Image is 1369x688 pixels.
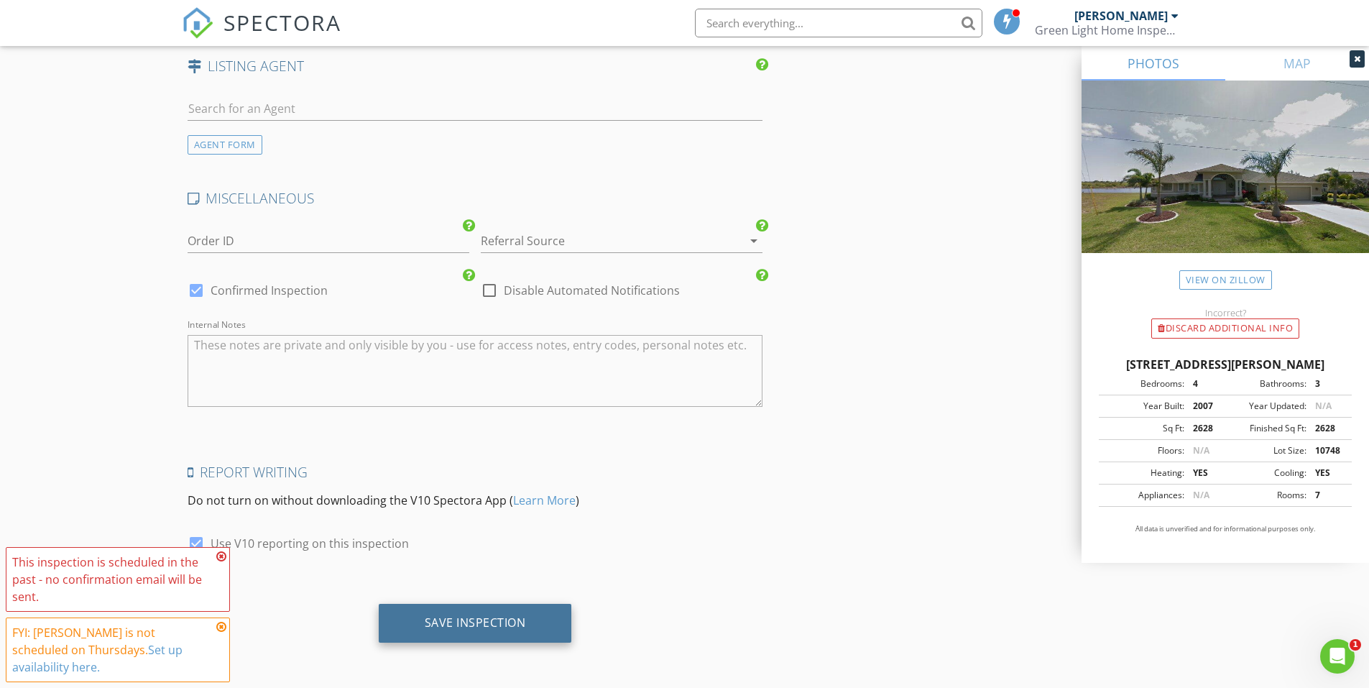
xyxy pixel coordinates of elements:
[1103,467,1184,480] div: Heating:
[1074,9,1168,23] div: [PERSON_NAME]
[1035,23,1179,37] div: Green Light Home Inspections
[1225,422,1306,435] div: Finished Sq Ft:
[1082,81,1369,288] img: streetview
[1225,489,1306,502] div: Rooms:
[1306,489,1347,502] div: 7
[12,554,212,605] div: This inspection is scheduled in the past - no confirmation email will be sent.
[1315,400,1332,412] span: N/A
[695,9,982,37] input: Search everything...
[1225,444,1306,457] div: Lot Size:
[1225,400,1306,413] div: Year Updated:
[211,283,328,298] label: Confirmed Inspection
[1103,377,1184,390] div: Bedrooms:
[745,232,762,249] i: arrow_drop_down
[1350,639,1361,651] span: 1
[425,615,526,630] div: Save Inspection
[1225,467,1306,480] div: Cooling:
[1151,318,1299,339] div: Discard Additional info
[188,189,763,208] h4: MISCELLANEOUS
[1306,377,1347,390] div: 3
[12,624,212,676] div: FYI: [PERSON_NAME] is not scheduled on Thursdays.
[1103,489,1184,502] div: Appliances:
[1306,444,1347,457] div: 10748
[1225,377,1306,390] div: Bathrooms:
[1082,307,1369,318] div: Incorrect?
[1306,467,1347,480] div: YES
[1184,422,1225,435] div: 2628
[211,536,409,551] label: Use V10 reporting on this inspection
[1193,489,1209,501] span: N/A
[1184,377,1225,390] div: 4
[188,135,262,155] div: AGENT FORM
[188,463,763,482] h4: Report Writing
[1193,444,1209,457] span: N/A
[1320,639,1355,674] iframe: Intercom live chat
[1103,444,1184,457] div: Floors:
[182,7,213,39] img: The Best Home Inspection Software - Spectora
[504,283,680,298] label: Disable Automated Notifications
[182,19,341,50] a: SPECTORA
[188,97,763,121] input: Search for an Agent
[188,57,763,75] h4: LISTING AGENT
[1225,46,1369,81] a: MAP
[1184,400,1225,413] div: 2007
[1306,422,1347,435] div: 2628
[1082,46,1225,81] a: PHOTOS
[1103,422,1184,435] div: Sq Ft:
[1099,356,1352,373] div: [STREET_ADDRESS][PERSON_NAME]
[1099,524,1352,534] p: All data is unverified and for informational purposes only.
[513,492,576,508] a: Learn More
[1179,270,1272,290] a: View on Zillow
[1103,400,1184,413] div: Year Built:
[223,7,341,37] span: SPECTORA
[188,335,763,407] textarea: Internal Notes
[1184,467,1225,480] div: YES
[188,492,763,509] p: Do not turn on without downloading the V10 Spectora App ( )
